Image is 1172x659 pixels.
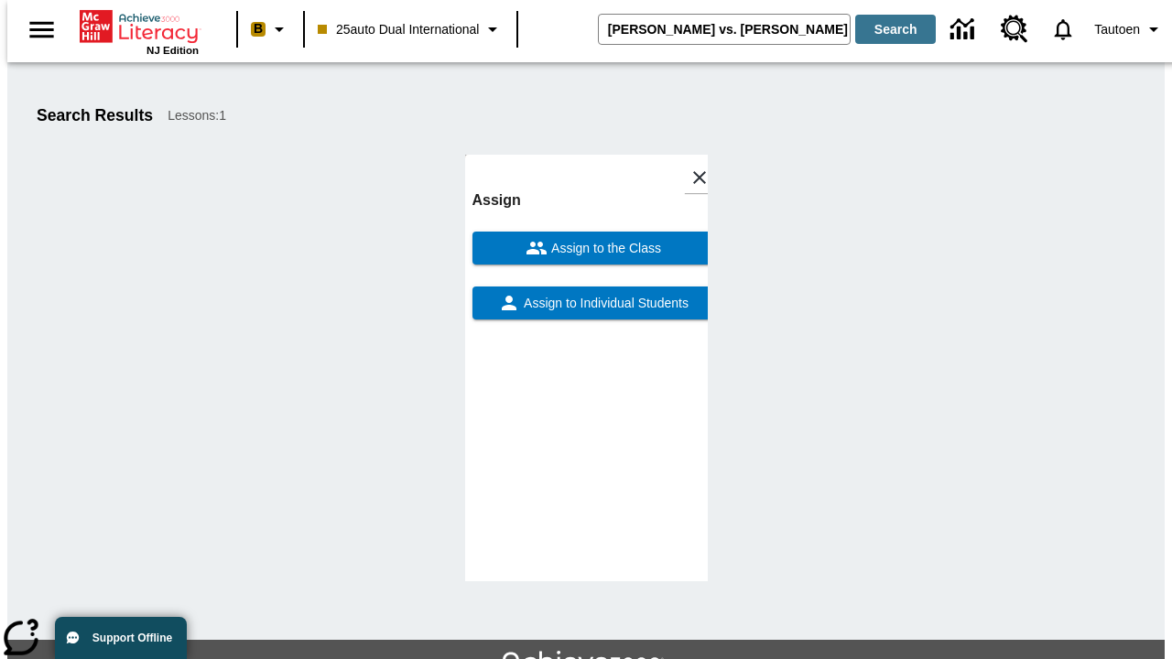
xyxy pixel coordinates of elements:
h6: Assign [472,188,715,213]
span: B [254,17,263,40]
button: Boost Class color is peach. Change class color [244,13,298,46]
a: Data Center [939,5,990,55]
span: Assign to Individual Students [520,294,689,313]
span: Tautoen [1094,20,1140,39]
button: Search [855,15,936,44]
span: NJ Edition [146,45,199,56]
button: Class: 25auto Dual International, Select your class [310,13,511,46]
a: Notifications [1039,5,1087,53]
h1: Search Results [37,106,153,125]
button: Support Offline [55,617,187,659]
button: Profile/Settings [1087,13,1172,46]
button: Close [684,162,715,193]
button: Assign to the Class [472,232,715,265]
span: Assign to the Class [548,239,661,258]
a: Home [80,8,199,45]
button: Assign to Individual Students [472,286,715,319]
div: lesson details [465,155,708,581]
span: Support Offline [92,632,172,644]
button: Open side menu [15,3,69,57]
input: search field [599,15,850,44]
div: Home [80,6,199,56]
a: Resource Center, Will open in new tab [990,5,1039,54]
span: 25auto Dual International [318,20,479,39]
span: Lessons : 1 [168,106,226,125]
